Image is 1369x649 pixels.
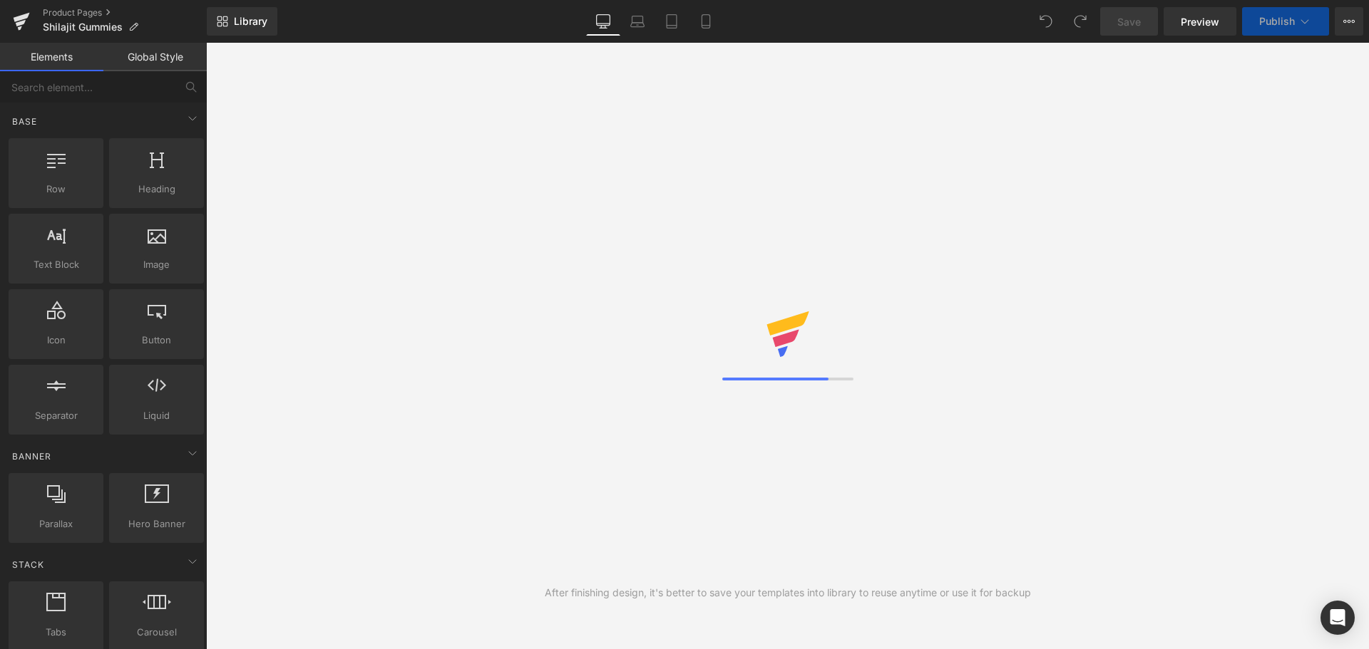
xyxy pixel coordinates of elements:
span: Row [13,182,99,197]
a: Global Style [103,43,207,71]
span: Liquid [113,408,200,423]
span: Text Block [13,257,99,272]
button: More [1335,7,1363,36]
a: New Library [207,7,277,36]
span: Carousel [113,625,200,640]
a: Desktop [586,7,620,36]
span: Base [11,115,39,128]
button: Redo [1066,7,1094,36]
span: Tabs [13,625,99,640]
a: Preview [1164,7,1236,36]
div: Open Intercom Messenger [1321,601,1355,635]
button: Publish [1242,7,1329,36]
span: Parallax [13,516,99,531]
span: Separator [13,408,99,423]
span: Save [1117,14,1141,29]
span: Library [234,15,267,28]
a: Product Pages [43,7,207,19]
a: Mobile [689,7,723,36]
span: Icon [13,333,99,348]
div: After finishing design, it's better to save your templates into library to reuse anytime or use i... [545,585,1031,601]
span: Hero Banner [113,516,200,531]
span: Publish [1259,16,1295,27]
span: Banner [11,450,53,463]
button: Undo [1032,7,1060,36]
a: Laptop [620,7,655,36]
span: Button [113,333,200,348]
span: Shilajit Gummies [43,21,123,33]
span: Heading [113,182,200,197]
a: Tablet [655,7,689,36]
span: Image [113,257,200,272]
span: Preview [1181,14,1219,29]
span: Stack [11,558,46,571]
